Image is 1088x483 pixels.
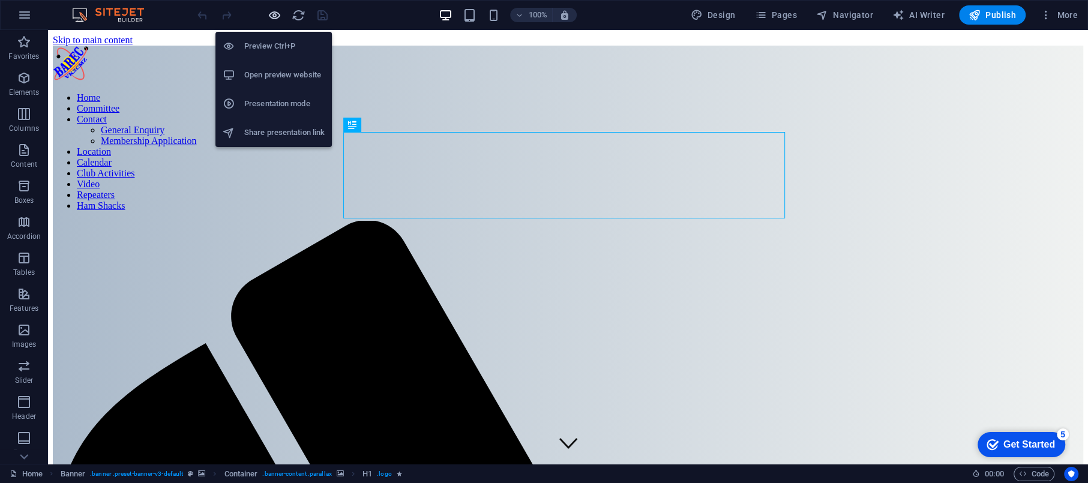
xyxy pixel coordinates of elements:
[244,97,325,111] h6: Presentation mode
[188,470,193,477] i: This element is a customizable preset
[262,467,331,481] span: . banner-content .parallax
[198,470,205,477] i: This element contains a background
[86,2,98,14] div: 5
[754,9,796,21] span: Pages
[9,88,40,97] p: Elements
[10,467,43,481] a: Click to cancel selection. Double-click to open Pages
[90,467,183,481] span: . banner .preset-banner-v3-default
[892,9,945,21] span: AI Writer
[811,5,878,25] button: Navigator
[291,8,305,22] button: reload
[12,412,36,421] p: Header
[292,8,305,22] i: Reload page
[686,5,741,25] button: Design
[559,10,570,20] i: On resize automatically adjust zoom level to fit chosen device.
[750,5,801,25] button: Pages
[7,6,94,31] div: Get Started 5 items remaining, 0% complete
[8,52,39,61] p: Favorites
[528,8,547,22] h6: 100%
[1019,467,1049,481] span: Code
[972,467,1004,481] h6: Session time
[1035,5,1083,25] button: More
[11,160,37,169] p: Content
[985,467,1003,481] span: 00 00
[993,469,995,478] span: :
[15,376,34,385] p: Slider
[12,340,37,349] p: Images
[14,196,34,205] p: Boxes
[244,125,325,140] h6: Share presentation link
[32,13,84,24] div: Get Started
[337,470,344,477] i: This element contains a background
[7,232,41,241] p: Accordion
[969,9,1016,21] span: Publish
[13,268,35,277] p: Tables
[959,5,1026,25] button: Publish
[1040,9,1078,21] span: More
[510,8,553,22] button: 100%
[61,467,86,481] span: Click to select. Double-click to edit
[686,5,741,25] div: Design (Ctrl+Alt+Y)
[362,467,372,481] span: Click to select. Double-click to edit
[397,470,402,477] i: Element contains an animation
[244,39,325,53] h6: Preview Ctrl+P
[224,467,258,481] span: Click to select. Double-click to edit
[244,68,325,82] h6: Open preview website
[9,124,39,133] p: Columns
[691,9,736,21] span: Design
[1064,467,1078,481] button: Usercentrics
[5,5,85,15] a: Skip to main content
[10,304,38,313] p: Features
[377,467,391,481] span: . logo
[1014,467,1054,481] button: Code
[69,8,159,22] img: Editor Logo
[888,5,949,25] button: AI Writer
[13,448,35,457] p: Footer
[61,467,402,481] nav: breadcrumb
[816,9,873,21] span: Navigator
